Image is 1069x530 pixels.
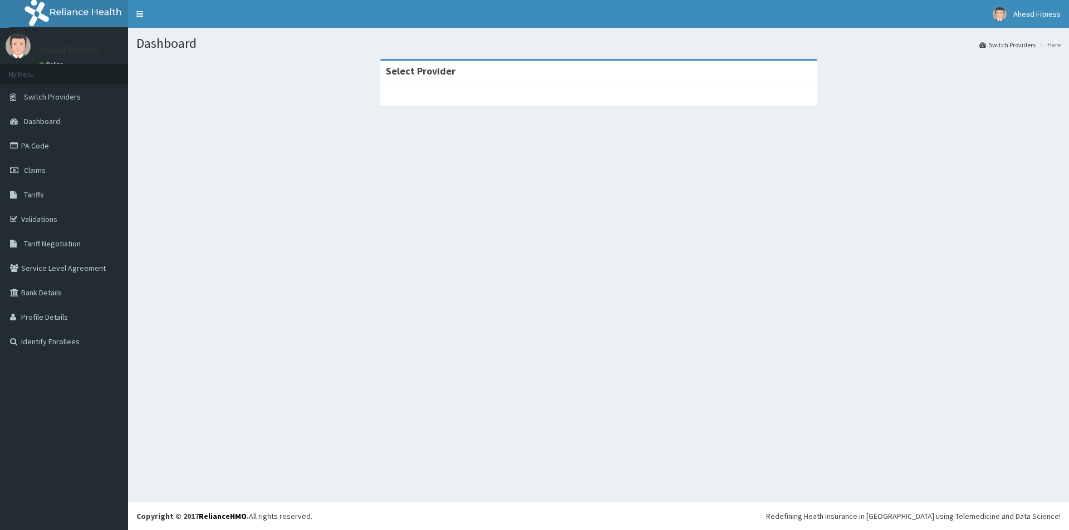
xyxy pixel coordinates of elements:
[979,40,1036,49] a: Switch Providers
[24,239,81,249] span: Tariff Negotiation
[199,511,247,521] a: RelianceHMO
[136,511,249,521] strong: Copyright © 2017 .
[39,45,100,55] p: Ahead Fitness
[128,502,1069,530] footer: All rights reserved.
[136,36,1061,51] h1: Dashboard
[24,165,46,175] span: Claims
[1037,40,1061,49] li: Here
[39,61,66,68] a: Online
[24,116,60,126] span: Dashboard
[766,511,1061,522] div: Redefining Heath Insurance in [GEOGRAPHIC_DATA] using Telemedicine and Data Science!
[993,7,1007,21] img: User Image
[24,92,81,102] span: Switch Providers
[386,65,455,77] strong: Select Provider
[6,33,31,58] img: User Image
[1013,9,1061,19] span: Ahead Fitness
[24,190,44,200] span: Tariffs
